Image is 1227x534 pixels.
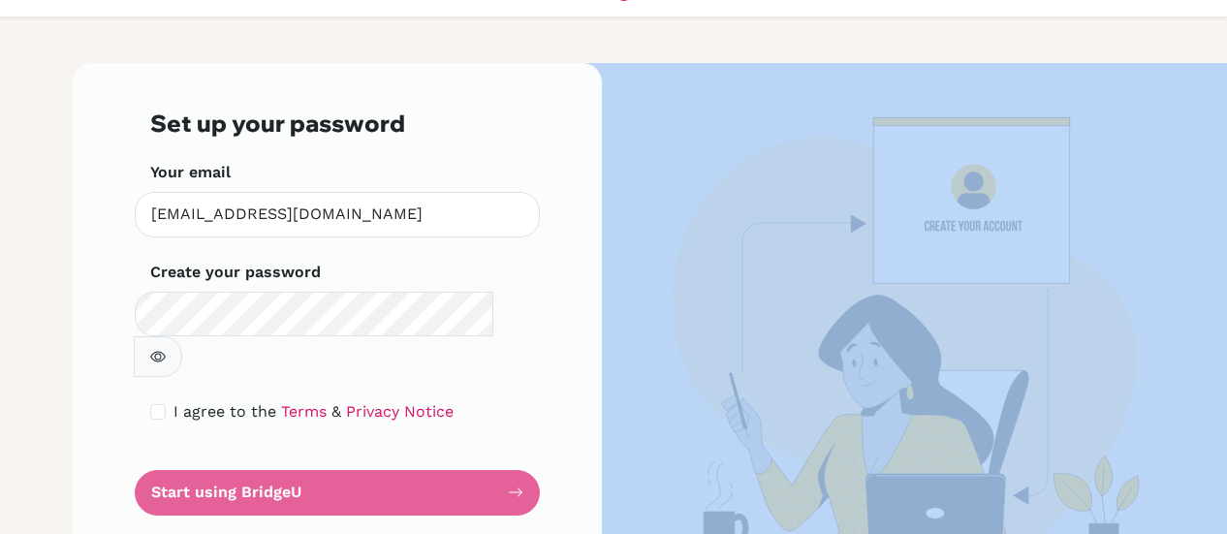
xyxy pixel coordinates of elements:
[150,161,231,184] label: Your email
[346,402,454,421] a: Privacy Notice
[150,110,524,138] h3: Set up your password
[150,261,321,284] label: Create your password
[135,192,540,237] input: Insert your email*
[281,402,327,421] a: Terms
[331,402,341,421] span: &
[173,402,276,421] span: I agree to the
